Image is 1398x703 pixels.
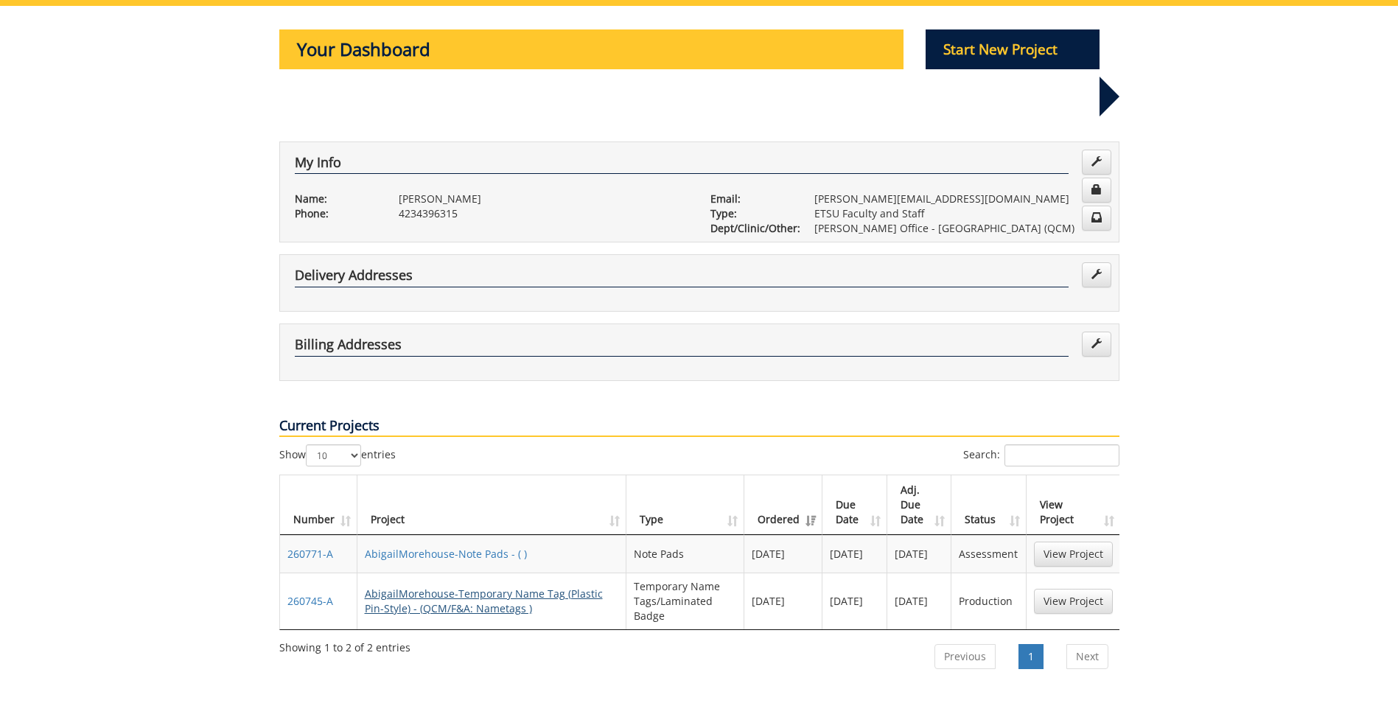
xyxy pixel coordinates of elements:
a: 260745-A [287,594,333,608]
p: ETSU Faculty and Staff [814,206,1104,221]
p: Your Dashboard [279,29,904,69]
td: Assessment [951,535,1026,573]
th: Number: activate to sort column ascending [280,475,357,535]
td: [DATE] [822,573,887,629]
p: Name: [295,192,377,206]
a: 1 [1018,644,1044,669]
h4: Delivery Addresses [295,268,1069,287]
p: 4234396315 [399,206,688,221]
h4: My Info [295,155,1069,175]
td: [DATE] [744,535,822,573]
a: Previous [934,644,996,669]
p: [PERSON_NAME][EMAIL_ADDRESS][DOMAIN_NAME] [814,192,1104,206]
input: Search: [1004,444,1119,466]
td: Temporary Name Tags/Laminated Badge [626,573,744,629]
p: Current Projects [279,416,1119,437]
a: View Project [1034,542,1113,567]
a: Edit Addresses [1082,262,1111,287]
th: Project: activate to sort column ascending [357,475,627,535]
p: Phone: [295,206,377,221]
td: Note Pads [626,535,744,573]
p: [PERSON_NAME] Office - [GEOGRAPHIC_DATA] (QCM) [814,221,1104,236]
td: [DATE] [822,535,887,573]
p: Dept/Clinic/Other: [710,221,792,236]
label: Search: [963,444,1119,466]
h4: Billing Addresses [295,337,1069,357]
th: Due Date: activate to sort column ascending [822,475,887,535]
td: [DATE] [887,535,952,573]
a: Next [1066,644,1108,669]
p: Email: [710,192,792,206]
th: Ordered: activate to sort column ascending [744,475,822,535]
a: View Project [1034,589,1113,614]
label: Show entries [279,444,396,466]
p: Type: [710,206,792,221]
td: [DATE] [744,573,822,629]
a: AbigailMorehouse-Note Pads - ( ) [365,547,527,561]
a: Edit Addresses [1082,332,1111,357]
th: Type: activate to sort column ascending [626,475,744,535]
a: Change Communication Preferences [1082,206,1111,231]
a: Edit Info [1082,150,1111,175]
th: Adj. Due Date: activate to sort column ascending [887,475,952,535]
a: Start New Project [926,43,1100,57]
a: 260771-A [287,547,333,561]
a: Change Password [1082,178,1111,203]
p: Start New Project [926,29,1100,69]
select: Showentries [306,444,361,466]
th: Status: activate to sort column ascending [951,475,1026,535]
th: View Project: activate to sort column ascending [1027,475,1120,535]
td: Production [951,573,1026,629]
a: AbigailMorehouse-Temporary Name Tag (Plastic Pin-Style) - (QCM/F&A: Nametags ) [365,587,603,615]
td: [DATE] [887,573,952,629]
div: Showing 1 to 2 of 2 entries [279,634,410,655]
p: [PERSON_NAME] [399,192,688,206]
